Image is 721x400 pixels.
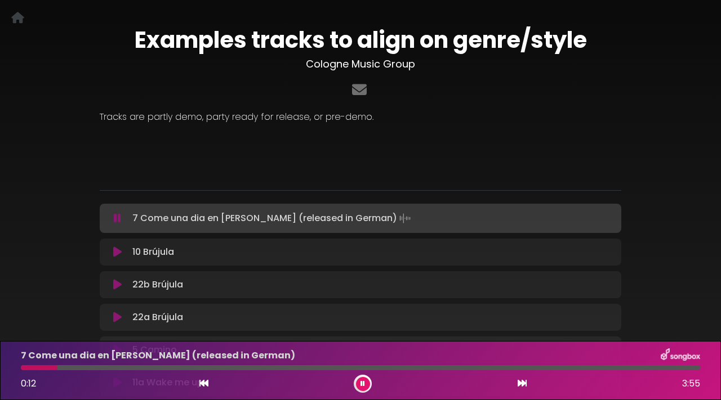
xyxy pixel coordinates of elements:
h1: Examples tracks to align on genre/style [100,26,621,53]
img: waveform4.gif [397,210,413,226]
p: 7 Come una dia en [PERSON_NAME] (released in German) [21,349,295,362]
p: 22a Brújula [132,311,183,324]
p: Tracks are partly demo, party ready for release, or pre-demo. [100,110,621,124]
p: 10 Brújula [132,245,174,259]
img: songbox-logo-white.png [661,348,700,363]
h3: Cologne Music Group [100,58,621,70]
span: 3:55 [682,377,700,390]
span: 0:12 [21,377,36,390]
p: 7 Come una dia en [PERSON_NAME] (released in German) [132,210,413,226]
p: 22b Brújula [132,278,183,291]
